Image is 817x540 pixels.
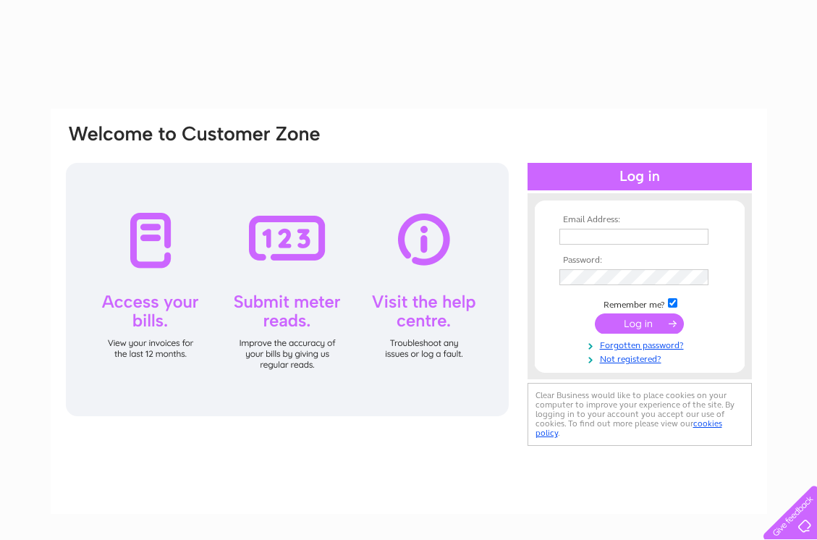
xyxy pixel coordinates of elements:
th: Password: [556,256,724,266]
td: Remember me? [556,296,724,311]
a: cookies policy [536,418,722,438]
th: Email Address: [556,215,724,225]
input: Submit [595,313,684,334]
a: Not registered? [559,351,724,365]
a: Forgotten password? [559,337,724,351]
div: Clear Business would like to place cookies on your computer to improve your experience of the sit... [528,383,752,446]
